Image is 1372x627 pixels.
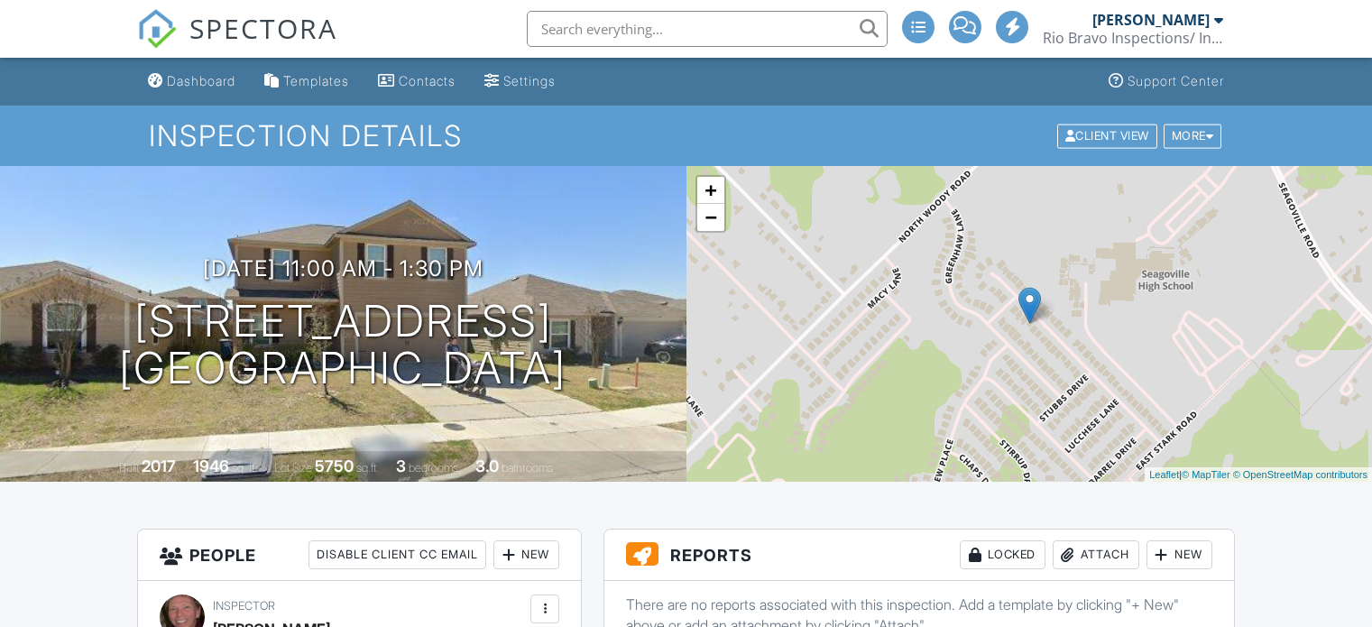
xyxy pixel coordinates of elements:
h1: Inspection Details [149,120,1223,152]
a: © OpenStreetMap contributors [1233,469,1367,480]
div: | [1145,467,1372,483]
a: Templates [257,65,356,98]
span: sq. ft. [232,461,257,475]
img: The Best Home Inspection Software - Spectora [137,9,177,49]
div: 3 [396,456,406,475]
div: Attach [1053,540,1139,569]
span: Built [119,461,139,475]
div: Templates [283,73,349,88]
div: Support Center [1128,73,1224,88]
div: 2017 [142,456,176,475]
a: Contacts [371,65,463,98]
span: Lot Size [274,461,312,475]
span: sq.ft. [356,461,379,475]
div: Contacts [399,73,456,88]
a: Settings [477,65,563,98]
a: SPECTORA [137,24,337,62]
div: 5750 [315,456,354,475]
div: 3.0 [475,456,499,475]
a: Client View [1055,128,1162,142]
a: Zoom in [697,177,724,204]
a: Zoom out [697,204,724,231]
a: Dashboard [141,65,243,98]
div: New [493,540,559,569]
div: More [1164,124,1222,148]
h1: [STREET_ADDRESS] [GEOGRAPHIC_DATA] [119,298,566,393]
span: SPECTORA [189,9,337,47]
a: Support Center [1101,65,1231,98]
span: Inspector [213,599,275,613]
div: Client View [1057,124,1157,148]
div: Settings [503,73,556,88]
div: New [1146,540,1212,569]
a: © MapTiler [1182,469,1230,480]
div: [PERSON_NAME] [1092,11,1210,29]
div: Locked [960,540,1045,569]
h3: Reports [604,530,1234,581]
input: Search everything... [527,11,888,47]
div: 1946 [193,456,229,475]
div: Rio Bravo Inspections/ Inspectify Pro [1043,29,1223,47]
span: bathrooms [502,461,553,475]
div: Dashboard [167,73,235,88]
h3: People [138,530,581,581]
span: bedrooms [409,461,458,475]
a: Leaflet [1149,469,1179,480]
div: Disable Client CC Email [308,540,486,569]
h3: [DATE] 11:00 am - 1:30 pm [203,256,483,281]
